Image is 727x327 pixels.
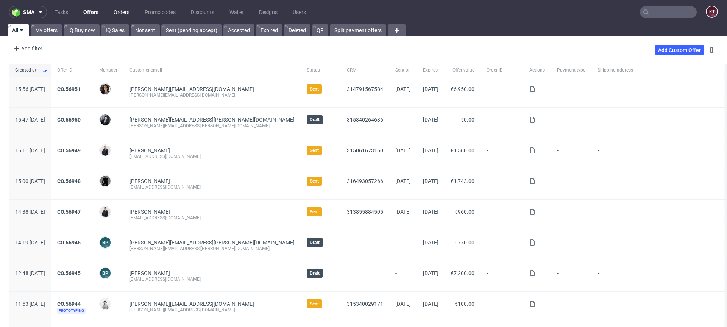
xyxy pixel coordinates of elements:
span: [DATE] [423,270,438,276]
img: Dudek Mariola [100,299,111,309]
a: Sent (pending accept) [161,24,222,36]
img: Adrian Margula [100,207,111,217]
div: [EMAIL_ADDRESS][DOMAIN_NAME] [129,276,295,282]
span: - [487,86,517,98]
span: - [598,239,722,252]
span: Order ID [487,67,517,74]
img: Adrian Margula [100,145,111,156]
span: [PERSON_NAME][EMAIL_ADDRESS][DOMAIN_NAME] [129,301,254,307]
span: [DATE] [423,301,438,307]
figcaption: KT [707,6,717,17]
img: Philippe Dubuy [100,114,111,125]
div: [PERSON_NAME][EMAIL_ADDRESS][PERSON_NAME][DOMAIN_NAME] [129,246,295,252]
a: [PERSON_NAME] [129,209,170,215]
a: Wallet [225,6,248,18]
span: [DATE] [395,147,411,153]
span: Customer email [129,67,295,74]
span: CRM [347,67,383,74]
span: €1,743.00 [451,178,474,184]
span: Payment type [557,67,585,74]
span: [DATE] [395,209,411,215]
span: Sent [310,178,319,184]
span: - [395,239,411,252]
span: Sent [310,147,319,153]
a: CO.56948 [57,178,81,184]
span: - [557,117,585,129]
span: 11:53 [DATE] [15,301,45,307]
span: Sent [310,301,319,307]
span: €7,200.00 [451,270,474,276]
span: €1,560.00 [451,147,474,153]
a: 315340029171 [347,301,383,307]
a: 313855884505 [347,209,383,215]
span: sma [23,9,34,15]
span: Draft [310,270,320,276]
span: [DATE] [423,147,438,153]
span: 15:11 [DATE] [15,147,45,153]
span: [DATE] [423,178,438,184]
span: €6,950.00 [451,86,474,92]
div: [PERSON_NAME][EMAIL_ADDRESS][PERSON_NAME][DOMAIN_NAME] [129,123,295,129]
a: 314791567584 [347,86,383,92]
span: [DATE] [395,178,411,184]
a: CO.56945 [57,270,81,276]
span: [PERSON_NAME][EMAIL_ADDRESS][PERSON_NAME][DOMAIN_NAME] [129,117,295,123]
span: - [557,301,585,314]
a: My offers [31,24,62,36]
a: CO.56947 [57,209,81,215]
a: Orders [109,6,134,18]
a: 316493057266 [347,178,383,184]
span: - [598,301,722,314]
span: Manager [99,67,117,74]
span: 14:38 [DATE] [15,209,45,215]
div: Add filter [11,42,44,55]
span: - [598,117,722,129]
span: 15:56 [DATE] [15,86,45,92]
div: [EMAIL_ADDRESS][DOMAIN_NAME] [129,153,295,160]
div: [PERSON_NAME][EMAIL_ADDRESS][DOMAIN_NAME] [129,307,295,313]
a: Split payment offers [330,24,386,36]
span: - [487,178,517,190]
figcaption: BP [100,237,111,248]
span: - [487,239,517,252]
a: CO.56946 [57,239,81,246]
span: Prototyping [57,308,86,314]
span: 12:48 [DATE] [15,270,45,276]
span: 15:00 [DATE] [15,178,45,184]
span: 14:19 [DATE] [15,239,45,246]
span: [DATE] [423,239,438,246]
span: [DATE] [395,301,411,307]
span: - [395,117,411,129]
div: [EMAIL_ADDRESS][DOMAIN_NAME] [129,184,295,190]
span: 15:47 [DATE] [15,117,45,123]
span: Shipping address [598,67,722,74]
img: Moreno Martinez Cristina [100,84,111,94]
span: Sent on [395,67,411,74]
span: - [598,86,722,98]
span: [DATE] [423,86,438,92]
span: Expires [423,67,438,74]
span: Status [307,67,335,74]
a: [PERSON_NAME] [129,270,170,276]
span: - [598,178,722,190]
a: Promo codes [140,6,180,18]
span: - [487,117,517,129]
span: - [598,209,722,221]
span: €0.00 [461,117,474,123]
button: sma [9,6,47,18]
span: €960.00 [455,209,474,215]
a: CO.56944 [57,301,81,307]
a: [PERSON_NAME] [129,178,170,184]
span: Offer ID [57,67,87,74]
a: [PERSON_NAME] [129,147,170,153]
span: Draft [310,239,320,246]
a: Accepted [223,24,254,36]
div: [PERSON_NAME][EMAIL_ADDRESS][DOMAIN_NAME] [129,92,295,98]
span: Sent [310,209,319,215]
a: QR [312,24,328,36]
span: [PERSON_NAME][EMAIL_ADDRESS][PERSON_NAME][DOMAIN_NAME] [129,239,295,246]
span: €770.00 [455,239,474,246]
span: - [557,209,585,221]
a: Deleted [284,24,310,36]
a: IQ Buy now [64,24,100,36]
